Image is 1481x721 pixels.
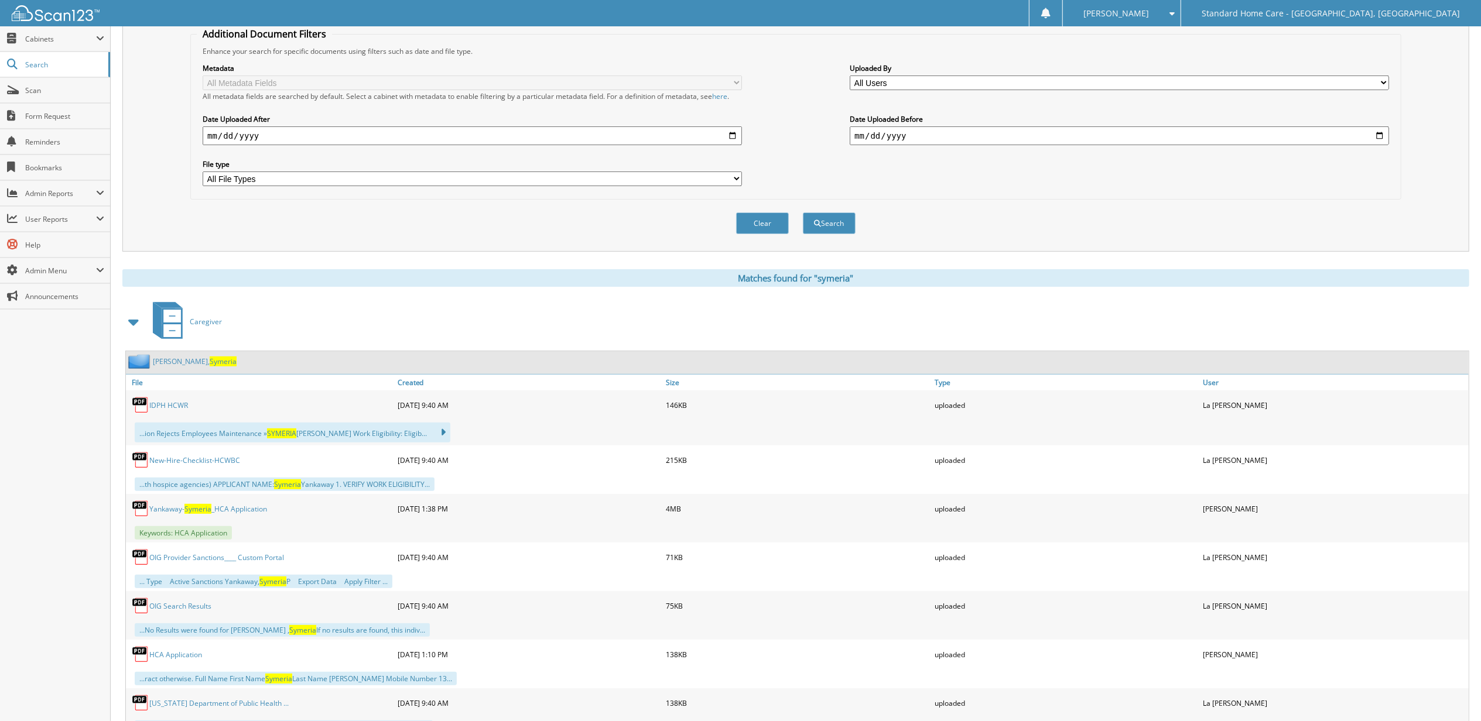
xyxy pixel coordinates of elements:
span: Bookmarks [25,163,104,173]
div: La [PERSON_NAME] [1200,448,1469,472]
span: Keywords: HCA Application [135,526,232,540]
img: PDF.png [132,597,149,614]
span: Search [25,60,102,70]
div: 146KB [663,393,932,417]
div: uploaded [932,643,1200,666]
span: Help [25,240,104,250]
div: uploaded [932,594,1200,617]
label: Uploaded By [850,63,1389,73]
div: [DATE] 9:40 AM [395,594,663,617]
span: Form Request [25,111,104,121]
div: uploaded [932,497,1200,520]
span: Admin Menu [25,266,96,276]
a: HCA Application [149,650,202,660]
label: Date Uploaded Before [850,114,1389,124]
a: Created [395,375,663,390]
a: New-Hire-Checklist-HCWBC [149,455,240,465]
span: SYMERIA [267,428,296,438]
label: File type [203,159,742,169]
div: Enhance your search for specific documents using filters such as date and file type. [197,46,1395,56]
div: [PERSON_NAME] [1200,497,1469,520]
span: Scan [25,85,104,95]
img: PDF.png [132,694,149,712]
iframe: Chat Widget [1422,665,1481,721]
input: end [850,126,1389,145]
div: [DATE] 9:40 AM [395,448,663,472]
div: 71KB [663,545,932,569]
span: Admin Reports [25,188,96,198]
div: All metadata fields are searched by default. Select a cabinet with metadata to enable filtering b... [203,91,742,101]
span: Standard Home Care - [GEOGRAPHIC_DATA], [GEOGRAPHIC_DATA] [1202,10,1461,17]
div: La [PERSON_NAME] [1200,594,1469,617]
img: PDF.png [132,451,149,469]
div: [PERSON_NAME] [1200,643,1469,666]
a: Size [663,375,932,390]
div: La [PERSON_NAME] [1200,545,1469,569]
div: ... Type  Active Sanctions Yankaway, P  Export Data  Apply Filter ... [135,575,392,588]
a: OIG Provider Sanctions____ Custom Portal [149,552,284,562]
img: PDF.png [132,500,149,517]
legend: Additional Document Filters [197,28,332,40]
a: Caregiver [146,298,222,345]
label: Metadata [203,63,742,73]
div: [DATE] 1:38 PM [395,497,663,520]
div: [DATE] 9:40 AM [395,691,663,715]
img: PDF.png [132,396,149,414]
div: 75KB [663,594,932,617]
a: User [1200,375,1469,390]
img: scan123-logo-white.svg [12,5,100,21]
div: [DATE] 1:10 PM [395,643,663,666]
a: IDPH HCWR [149,400,188,410]
div: uploaded [932,393,1200,417]
div: [DATE] 9:40 AM [395,545,663,569]
input: start [203,126,742,145]
div: ...ract otherwise. Full Name First Name Last Name [PERSON_NAME] Mobile Number 13... [135,672,457,685]
div: La [PERSON_NAME] [1200,691,1469,715]
span: Symeria [259,576,286,586]
button: Search [803,212,856,234]
span: Symeria [289,625,316,635]
span: [PERSON_NAME] [1083,10,1149,17]
span: User Reports [25,214,96,224]
label: Date Uploaded After [203,114,742,124]
div: uploaded [932,691,1200,715]
div: 4MB [663,497,932,520]
div: ...No Results were found for [PERSON_NAME] , If no results are found, this indiv... [135,623,430,637]
span: Announcements [25,291,104,301]
span: Reminders [25,137,104,147]
img: folder2.png [128,354,153,369]
div: uploaded [932,448,1200,472]
img: PDF.png [132,548,149,566]
span: Symeria [184,504,211,514]
div: ...ion Rejects Employees Maintenance » [PERSON_NAME] Work Eligibility: Eligib... [135,423,450,442]
a: [PERSON_NAME],Symeria [153,356,237,366]
a: here [712,91,727,101]
div: Matches found for "symeria" [122,269,1469,287]
a: Yankaway-Symeria_HCA Application [149,504,267,514]
a: [US_STATE] Department of Public Health ... [149,698,289,708]
div: 138KB [663,691,932,715]
button: Clear [736,212,789,234]
div: 215KB [663,448,932,472]
a: Type [932,375,1200,390]
span: Cabinets [25,34,96,44]
a: OIG Search Results [149,601,211,611]
div: uploaded [932,545,1200,569]
div: La [PERSON_NAME] [1200,393,1469,417]
a: File [126,375,395,390]
div: [DATE] 9:40 AM [395,393,663,417]
div: ...th hospice agencies) APPLICANT NAME: Yankaway 1. VERIFY WORK ELIGIBILITY... [135,478,435,491]
span: Symeria [265,674,292,684]
div: 138KB [663,643,932,666]
span: Symeria [274,479,301,489]
span: Caregiver [190,317,222,327]
span: Symeria [210,356,237,366]
img: PDF.png [132,646,149,663]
